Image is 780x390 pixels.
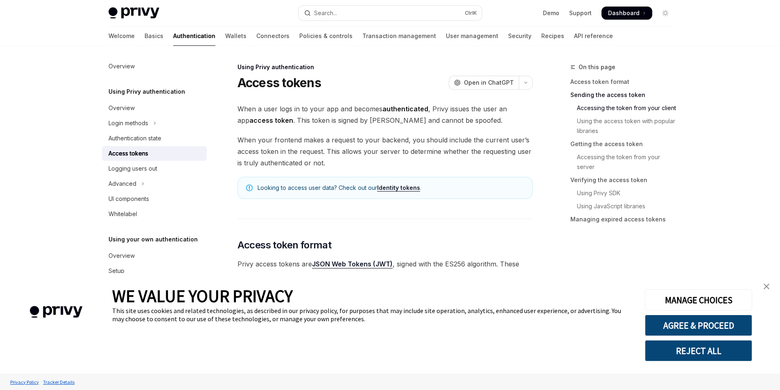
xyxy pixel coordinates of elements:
[312,260,393,268] a: JSON Web Tokens (JWT)
[112,307,633,323] div: This site uses cookies and related technologies, as described in our privacy policy, for purposes...
[173,26,215,46] a: Authentication
[377,184,420,192] a: Identity tokens
[41,375,77,389] a: Tracker Details
[102,176,207,191] button: Toggle Advanced section
[109,194,149,204] div: UI components
[574,26,613,46] a: API reference
[109,118,148,128] div: Login methods
[570,75,678,88] a: Access token format
[102,116,207,131] button: Toggle Login methods section
[508,26,531,46] a: Security
[102,192,207,206] a: UI components
[570,115,678,138] a: Using the access token with popular libraries
[570,187,678,200] a: Using Privy SDK
[570,213,678,226] a: Managing expired access tokens
[102,248,207,263] a: Overview
[237,75,321,90] h1: Access tokens
[109,164,157,174] div: Logging users out
[314,8,337,18] div: Search...
[109,87,185,97] h5: Using Privy authentication
[541,26,564,46] a: Recipes
[102,131,207,146] a: Authentication state
[570,200,678,213] a: Using JavaScript libraries
[256,26,289,46] a: Connectors
[446,26,498,46] a: User management
[237,239,332,252] span: Access token format
[102,146,207,161] a: Access tokens
[109,149,148,158] div: Access tokens
[258,184,524,192] span: Looking to access user data? Check out our .
[246,185,253,191] svg: Note
[109,266,124,276] div: Setup
[249,116,293,124] strong: access token
[109,209,137,219] div: Whitelabel
[465,10,477,16] span: Ctrl K
[225,26,246,46] a: Wallets
[543,9,559,17] a: Demo
[569,9,592,17] a: Support
[102,101,207,115] a: Overview
[298,6,482,20] button: Open search
[570,88,678,101] a: Sending the access token
[109,179,136,189] div: Advanced
[237,63,533,71] div: Using Privy authentication
[645,340,752,361] button: REJECT ALL
[608,9,640,17] span: Dashboard
[237,134,533,169] span: When your frontend makes a request to your backend, you should include the current user’s access ...
[102,161,207,176] a: Logging users out
[449,76,519,90] button: Open in ChatGPT
[570,151,678,174] a: Accessing the token from your server
[145,26,163,46] a: Basics
[570,174,678,187] a: Verifying the access token
[645,289,752,311] button: MANAGE CHOICES
[645,315,752,336] button: AGREE & PROCEED
[764,284,769,289] img: close banner
[12,294,100,330] img: company logo
[601,7,652,20] a: Dashboard
[758,278,775,295] a: close banner
[362,26,436,46] a: Transaction management
[109,7,159,19] img: light logo
[102,59,207,74] a: Overview
[109,61,135,71] div: Overview
[112,285,293,307] span: WE VALUE YOUR PRIVACY
[237,258,533,281] span: Privy access tokens are , signed with the ES256 algorithm. These JWTs include certain information...
[109,103,135,113] div: Overview
[109,133,161,143] div: Authentication state
[579,62,615,72] span: On this page
[109,234,198,244] h5: Using your own authentication
[102,264,207,278] a: Setup
[8,375,41,389] a: Privacy Policy
[237,103,533,126] span: When a user logs in to your app and becomes , Privy issues the user an app . This token is signed...
[109,251,135,261] div: Overview
[570,138,678,151] a: Getting the access token
[102,207,207,221] a: Whitelabel
[570,101,678,115] a: Accessing the token from your client
[659,7,672,20] button: Toggle dark mode
[109,26,135,46] a: Welcome
[464,79,514,87] span: Open in ChatGPT
[382,105,428,113] strong: authenticated
[299,26,353,46] a: Policies & controls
